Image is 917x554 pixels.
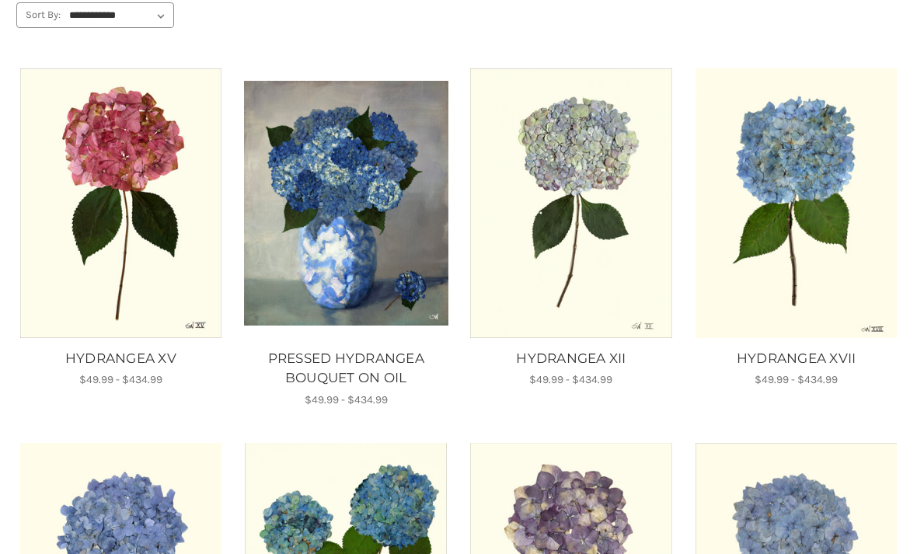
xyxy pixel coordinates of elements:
img: Unframed [244,81,448,326]
a: HYDRANGEA XV, Price range from $49.99 to $434.99 [19,68,223,337]
a: PRESSED HYDRANGEA BOUQUET ON OIL, Price range from $49.99 to $434.99 [244,68,448,337]
a: HYDRANGEA XV, Price range from $49.99 to $434.99 [16,349,225,369]
span: $49.99 - $434.99 [79,373,162,386]
img: Unframed [694,68,898,337]
label: Sort By: [17,3,61,26]
span: $49.99 - $434.99 [755,373,838,386]
a: HYDRANGEA XVII, Price range from $49.99 to $434.99 [692,349,901,369]
a: HYDRANGEA XVII, Price range from $49.99 to $434.99 [694,68,898,337]
img: Unframed [469,68,674,337]
span: $49.99 - $434.99 [529,373,612,386]
span: $49.99 - $434.99 [305,393,388,406]
a: HYDRANGEA XII, Price range from $49.99 to $434.99 [469,68,674,337]
a: HYDRANGEA XII, Price range from $49.99 to $434.99 [467,349,676,369]
img: Unframed [19,68,223,337]
a: PRESSED HYDRANGEA BOUQUET ON OIL, Price range from $49.99 to $434.99 [242,349,451,388]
